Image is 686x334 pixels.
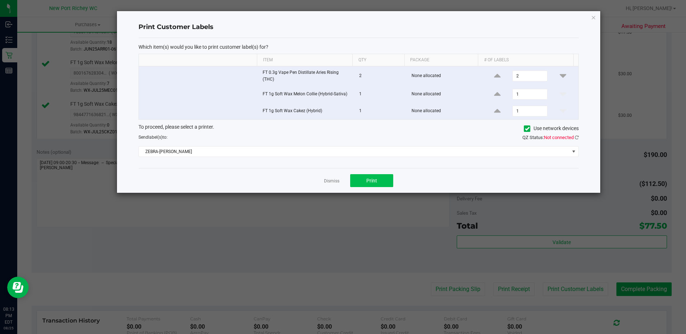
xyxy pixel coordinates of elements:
p: Which item(s) would you like to print customer label(s) for? [138,44,579,50]
th: Item [257,54,352,66]
span: ZEBRA-[PERSON_NAME] [139,147,569,157]
th: # of labels [478,54,573,66]
td: 1 [355,86,407,103]
h4: Print Customer Labels [138,23,579,32]
td: None allocated [407,66,482,86]
td: 1 [355,103,407,119]
span: Send to: [138,135,168,140]
div: To proceed, please select a printer. [133,123,584,134]
td: FT 1g Soft Wax Melon Collie (Hybrid-Sativa) [258,86,355,103]
label: Use network devices [524,125,579,132]
button: Print [350,174,393,187]
span: Print [366,178,377,183]
span: label(s) [148,135,163,140]
span: QZ Status: [522,135,579,140]
th: Package [404,54,478,66]
td: FT 1g Soft Wax Cakez (Hybrid) [258,103,355,119]
iframe: Resource center [7,277,29,298]
td: None allocated [407,86,482,103]
td: 2 [355,66,407,86]
td: FT 0.3g Vape Pen Distillate Aries Rising (THC) [258,66,355,86]
td: None allocated [407,103,482,119]
span: Not connected [544,135,574,140]
th: Qty [352,54,404,66]
a: Dismiss [324,178,339,184]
